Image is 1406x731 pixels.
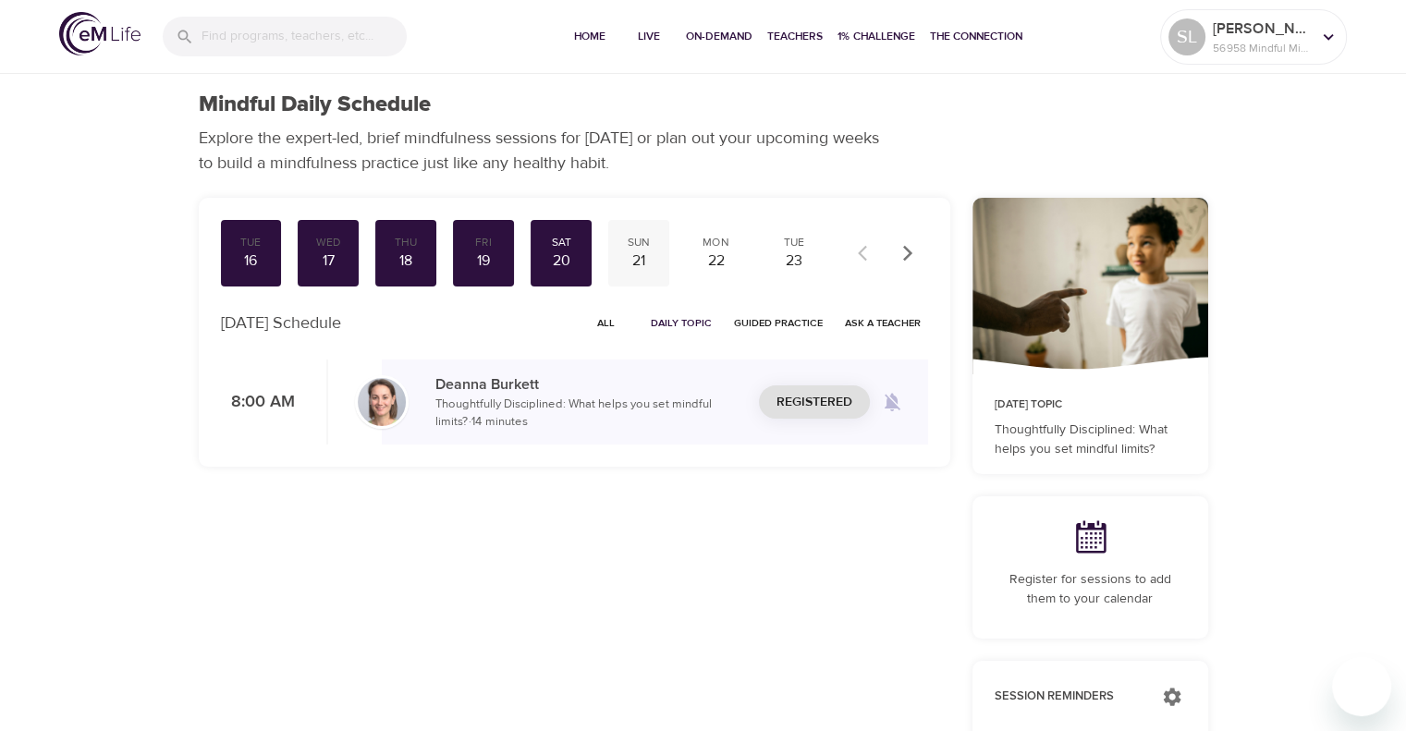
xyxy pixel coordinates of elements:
[837,309,928,337] button: Ask a Teacher
[228,250,275,272] div: 16
[845,314,921,332] span: Ask a Teacher
[870,380,914,424] span: Remind me when a class goes live every Saturday at 8:00 AM
[616,250,662,272] div: 21
[305,235,351,250] div: Wed
[228,235,275,250] div: Tue
[995,396,1186,413] p: [DATE] Topic
[358,378,406,426] img: Deanna_Burkett-min.jpg
[584,314,629,332] span: All
[776,391,852,414] span: Registered
[383,235,429,250] div: Thu
[1213,18,1311,40] p: [PERSON_NAME]
[727,309,830,337] button: Guided Practice
[435,373,744,396] p: Deanna Burkett
[616,235,662,250] div: Sun
[435,396,744,432] p: Thoughtfully Disciplined: What helps you set mindful limits? · 14 minutes
[693,250,740,272] div: 22
[305,250,351,272] div: 17
[199,91,431,118] h1: Mindful Daily Schedule
[577,309,636,337] button: All
[759,385,870,420] button: Registered
[767,27,823,46] span: Teachers
[693,235,740,250] div: Mon
[383,250,429,272] div: 18
[995,420,1186,459] p: Thoughtfully Disciplined: What helps you set mindful limits?
[686,27,752,46] span: On-Demand
[538,235,584,250] div: Sat
[734,314,823,332] span: Guided Practice
[460,250,507,272] div: 19
[221,311,341,335] p: [DATE] Schedule
[199,126,892,176] p: Explore the expert-led, brief mindfulness sessions for [DATE] or plan out your upcoming weeks to ...
[930,27,1022,46] span: The Connection
[771,250,817,272] div: 23
[568,27,612,46] span: Home
[643,309,719,337] button: Daily Topic
[771,235,817,250] div: Tue
[1168,18,1205,55] div: SL
[995,688,1143,706] p: Session Reminders
[221,390,295,415] p: 8:00 AM
[627,27,671,46] span: Live
[651,314,712,332] span: Daily Topic
[1213,40,1311,56] p: 56958 Mindful Minutes
[1332,657,1391,716] iframe: Button to launch messaging window
[59,12,141,55] img: logo
[995,570,1186,609] p: Register for sessions to add them to your calendar
[460,235,507,250] div: Fri
[202,17,407,56] input: Find programs, teachers, etc...
[837,27,915,46] span: 1% Challenge
[538,250,584,272] div: 20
